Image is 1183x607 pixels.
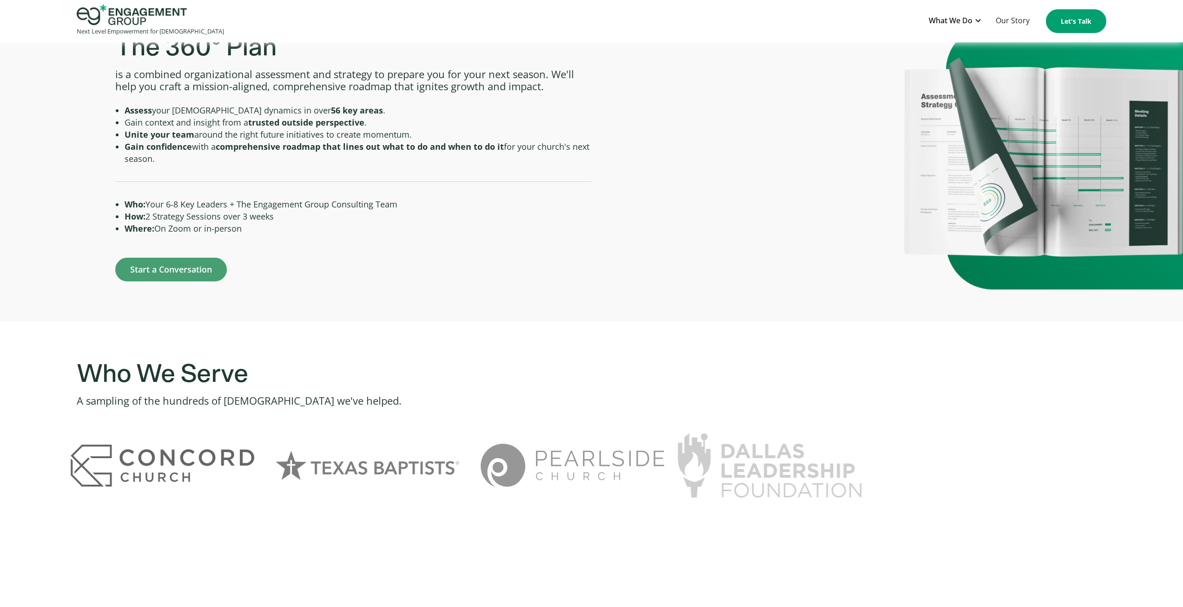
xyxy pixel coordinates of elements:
a: Start a Conversation [115,258,227,281]
div: What We Do [924,10,986,33]
li: Gain context and insight from a . [125,116,591,128]
li: with a for your church's next season. ‍ [125,140,591,177]
strong: comprehensive roadmap that lines out what to do and when to do it [216,141,504,152]
img: Logo for Dallas Leadership Foundation [678,433,861,498]
img: Pearlside Church Logo in Honolulu, Hawaii [481,444,664,487]
strong: How: [125,211,145,222]
img: Texas Baptists logo [276,451,459,480]
a: Let's Talk [1046,9,1106,33]
strong: 56 key areas [331,105,383,116]
strong: Unite your team [125,129,194,140]
strong: Assess [125,105,152,116]
div: Next Level Empowerment for [DEMOGRAPHIC_DATA] [77,25,224,38]
li: On Zoom or in-person [125,222,591,234]
p: A sampling of the hundreds of [DEMOGRAPHIC_DATA] we've helped. [77,394,1106,407]
li: your [DEMOGRAPHIC_DATA] dynamics in over . [125,104,591,116]
li: around the right future initiatives to create momentum. [125,128,591,140]
strong: trusted outside perspective [248,117,364,128]
a: Our Story [991,10,1034,33]
span: Organization [360,38,406,48]
img: Logo for Concord Church [71,445,254,487]
img: Engagement Group Logo Icon [77,5,187,25]
h3: Who We Serve [77,359,1106,390]
strong: Where: [125,223,154,234]
li: 2 Strategy Sessions over 3 weeks [125,210,591,222]
p: is a combined organizational assessment and strategy to prepare you for your next season. We'll h... [115,68,591,93]
li: Your 6-8 Key Leaders + The Engagement Group Consulting Team [125,198,591,210]
img: A printed document showcasing a plan that covers a full 360 degree assessment in 56 key areas of ... [904,57,1183,257]
h3: The 360° Plan [115,33,591,63]
div: What We Do [929,14,972,27]
a: home [77,5,224,38]
strong: Who: [125,199,145,210]
strong: Gain confidence [125,141,192,152]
